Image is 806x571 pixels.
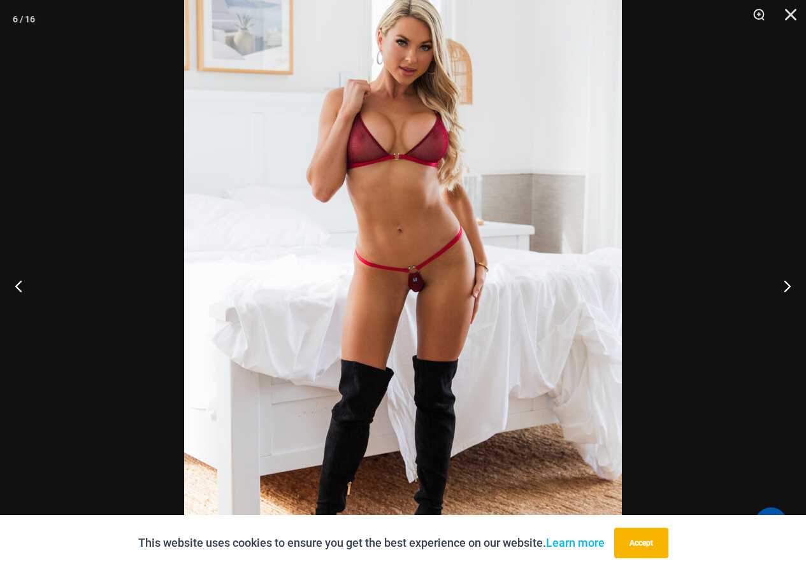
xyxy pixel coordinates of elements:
p: This website uses cookies to ensure you get the best experience on our website. [138,533,605,553]
a: Learn more [546,536,605,549]
div: 6 / 16 [13,10,35,29]
button: Accept [614,528,668,558]
button: Next [758,254,806,318]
